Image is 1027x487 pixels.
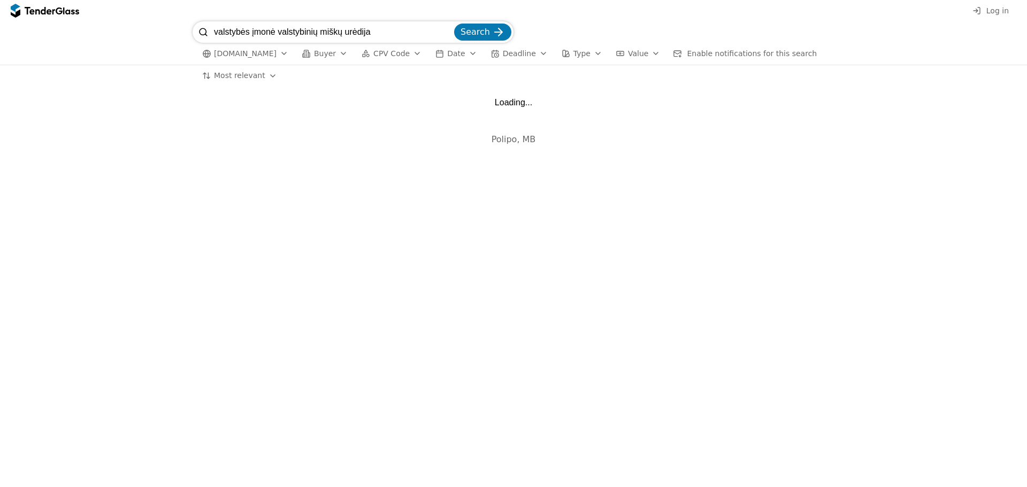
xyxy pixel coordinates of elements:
span: Search [461,27,490,37]
div: Loading... [495,97,532,107]
button: Buyer [298,47,352,60]
button: [DOMAIN_NAME] [198,47,293,60]
span: Buyer [314,49,336,58]
button: Deadline [487,47,552,60]
button: Value [612,47,664,60]
span: Deadline [503,49,536,58]
button: Search [454,24,511,41]
button: Type [557,47,607,60]
span: CPV Code [373,49,410,58]
span: Polipo, MB [492,134,536,144]
span: Type [573,49,591,58]
input: Search tenders... [214,21,452,43]
span: Value [628,49,648,58]
button: Log in [969,4,1012,18]
span: Enable notifications for this search [687,49,817,58]
span: Date [447,49,465,58]
button: Enable notifications for this search [670,47,820,60]
button: CPV Code [357,47,426,60]
button: Date [431,47,481,60]
span: [DOMAIN_NAME] [214,49,277,58]
span: Log in [986,6,1009,15]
